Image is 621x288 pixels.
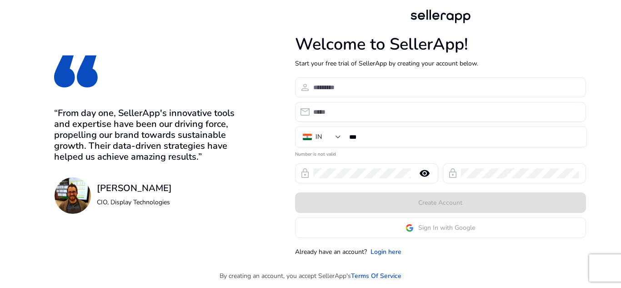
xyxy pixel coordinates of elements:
[300,106,310,117] span: email
[295,59,586,68] p: Start your free trial of SellerApp by creating your account below.
[97,197,172,207] p: CIO, Display Technologies
[447,168,458,179] span: lock
[295,148,586,158] mat-error: Number is not valid
[316,132,322,142] div: IN
[371,247,401,257] a: Login here
[300,82,310,93] span: person
[295,35,586,54] h1: Welcome to SellerApp!
[54,108,248,162] h3: “From day one, SellerApp's innovative tools and expertise have been our driving force, propelling...
[97,183,172,194] h3: [PERSON_NAME]
[351,271,401,281] a: Terms Of Service
[414,168,436,179] mat-icon: remove_red_eye
[300,168,310,179] span: lock
[295,247,367,257] p: Already have an account?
